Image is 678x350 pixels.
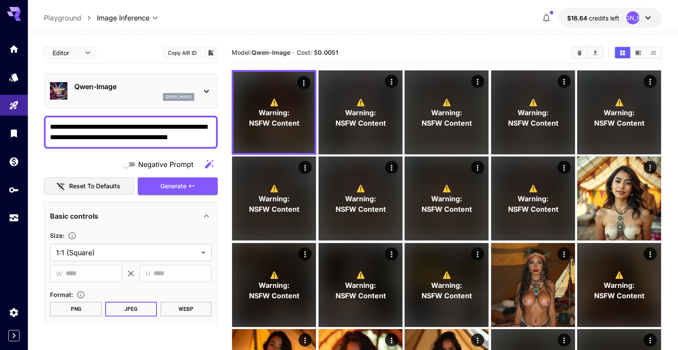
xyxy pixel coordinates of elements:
span: Warning: [518,193,548,204]
span: NSFW Content [594,118,645,128]
div: Actions [644,75,657,88]
div: Actions [472,161,485,174]
div: Actions [299,161,312,174]
span: Warning: [604,280,635,290]
div: Qwen-Imageqwen_image [50,78,212,104]
span: NSFW Content [249,118,299,128]
button: JPEG [105,302,157,317]
span: Generate [160,181,186,192]
span: Warning: [259,193,290,204]
p: · [292,47,295,58]
div: Actions [644,333,657,347]
span: ⚠️ [270,183,279,193]
span: Warning: [431,193,462,204]
div: Playground [9,100,19,111]
div: Actions [472,75,485,88]
div: Show media in grid viewShow media in video viewShow media in list view [614,46,662,59]
div: Actions [644,247,657,260]
span: Model: [232,49,290,56]
span: $16.64 [567,14,589,22]
span: 1:1 (Square) [56,247,198,258]
div: Actions [385,75,398,88]
span: Warning: [259,107,290,118]
span: Editor [53,48,80,57]
div: API Keys [9,184,19,195]
span: Warning: [604,107,635,118]
span: ⚠️ [356,270,365,280]
button: Add to library [207,47,215,58]
div: Basic controls [50,206,212,227]
b: Qwen-Image [252,49,290,56]
span: NSFW Content [249,290,299,301]
img: Z [577,157,661,240]
div: Home [9,43,19,54]
div: Actions [299,247,312,260]
span: Cost: $ [297,49,338,56]
button: Show media in list view [646,47,661,58]
span: NSFW Content [508,118,558,128]
span: Warning: [345,107,376,118]
span: NSFW Content [336,290,386,301]
span: ⚠️ [615,270,624,280]
div: [PERSON_NAME] [626,11,639,24]
span: Warning: [431,107,462,118]
p: qwen_image [166,94,192,100]
span: ⚠️ [528,183,537,193]
span: ⚠️ [442,183,451,193]
span: NSFW Content [422,204,472,214]
div: Actions [558,247,571,260]
div: Clear AllDownload All [571,46,604,59]
button: Expand sidebar [8,330,20,341]
a: Playground [44,13,81,23]
button: Show media in video view [631,47,646,58]
span: ⚠️ [356,97,365,107]
div: Settings [9,307,19,318]
span: Warning: [259,280,290,290]
span: ⚠️ [442,270,451,280]
p: Qwen-Image [74,81,194,92]
span: Format : [50,291,73,298]
span: ⚠️ [528,97,537,107]
span: NSFW Content [508,204,558,214]
span: Warning: [431,280,462,290]
span: Image Inference [97,13,150,23]
span: NSFW Content [422,118,472,128]
div: Actions [472,247,485,260]
span: NSFW Content [594,290,645,301]
span: NSFW Content [336,204,386,214]
div: Actions [558,161,571,174]
span: W [56,269,62,279]
button: PNG [50,302,102,317]
span: Negative Prompt [138,159,193,170]
div: Library [9,128,19,139]
button: Show media in grid view [615,47,630,58]
nav: breadcrumb [44,13,97,23]
button: Adjust the dimensions of the generated image by specifying its width and height in pixels, or sel... [64,231,80,240]
button: Choose the file format for the output image. [73,290,89,299]
button: Generate [138,177,218,195]
span: NSFW Content [336,118,386,128]
div: Models [9,72,19,83]
div: Actions [558,75,571,88]
img: 2Q== [491,243,575,327]
div: Wallet [9,156,19,167]
button: Reset to defaults [44,177,134,195]
button: Download All [588,47,603,58]
span: ⚠️ [270,270,279,280]
div: Actions [385,161,398,174]
button: WEBP [160,302,212,317]
span: Warning: [345,193,376,204]
span: NSFW Content [422,290,472,301]
button: $16.63628[PERSON_NAME] [558,8,662,28]
div: Actions [298,76,311,89]
div: Actions [385,333,398,347]
div: Actions [385,247,398,260]
span: H [146,269,150,279]
div: Usage [9,213,19,223]
button: Clear All [572,47,587,58]
span: ⚠️ [615,97,624,107]
span: ⚠️ [356,183,365,193]
span: ⚠️ [442,97,451,107]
